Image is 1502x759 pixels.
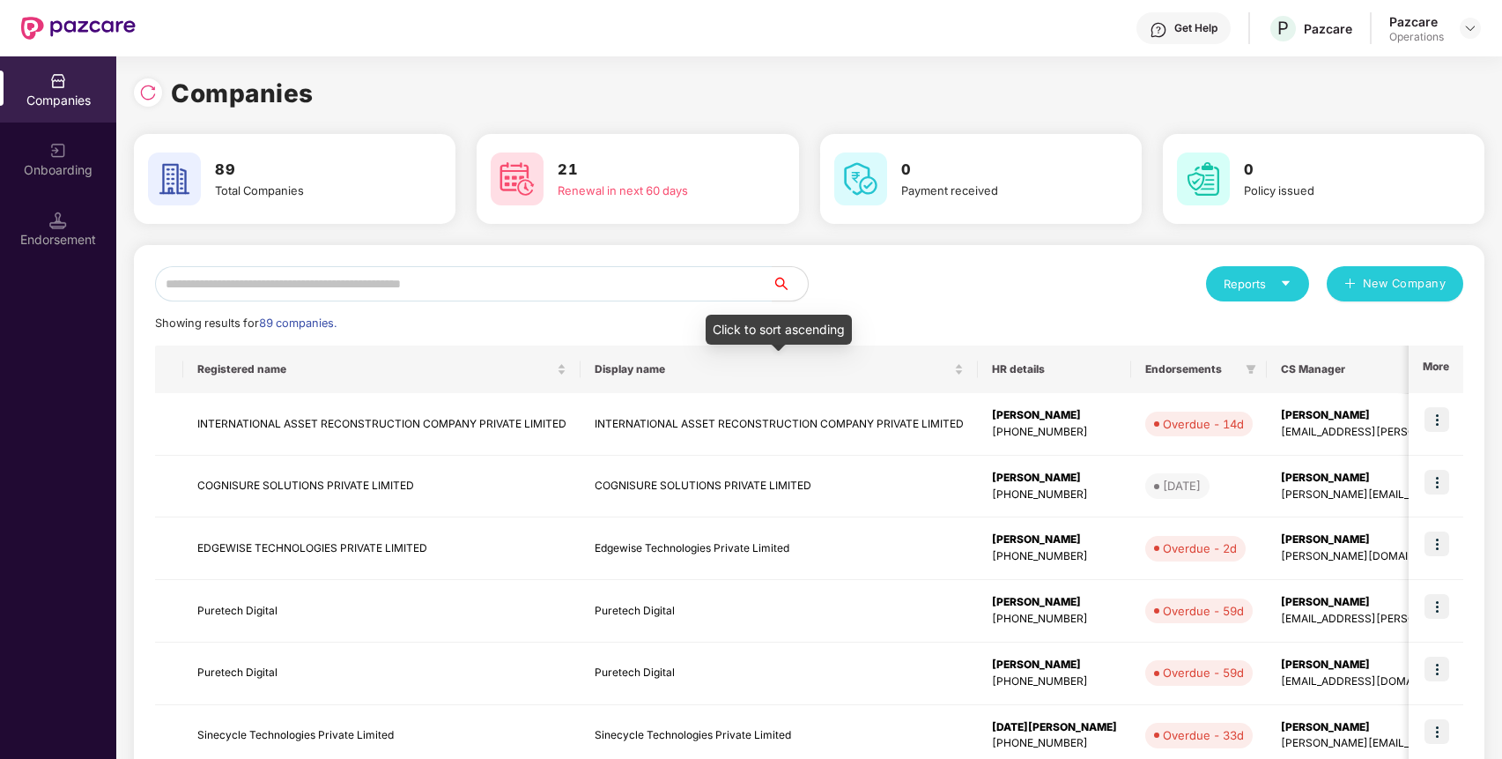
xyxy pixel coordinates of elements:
[992,657,1117,673] div: [PERSON_NAME]
[992,487,1117,503] div: [PHONE_NUMBER]
[1163,415,1244,433] div: Overdue - 14d
[1409,346,1463,393] th: More
[1244,182,1435,199] div: Policy issued
[1363,275,1447,293] span: New Company
[171,74,314,113] h1: Companies
[49,142,67,160] img: svg+xml;base64,PHN2ZyB3aWR0aD0iMjAiIGhlaWdodD0iMjAiIHZpZXdCb3g9IjAgMCAyMCAyMCIgZmlsbD0ibm9uZSIgeG...
[139,84,157,101] img: svg+xml;base64,PHN2ZyBpZD0iUmVsb2FkLTMyeDMyIiB4bWxucz0iaHR0cDovL3d3dy53My5vcmcvMjAwMC9zdmciIHdpZH...
[1389,13,1444,30] div: Pazcare
[1344,278,1356,292] span: plus
[595,362,951,376] span: Display name
[491,153,544,205] img: svg+xml;base64,PHN2ZyB4bWxucz0iaHR0cDovL3d3dy53My5vcmcvMjAwMC9zdmciIHdpZHRoPSI2MCIgaGVpZ2h0PSI2MC...
[992,611,1117,628] div: [PHONE_NUMBER]
[1424,719,1449,744] img: icon
[259,316,337,330] span: 89 companies.
[1424,470,1449,495] img: icon
[772,266,809,301] button: search
[1424,532,1449,556] img: icon
[978,346,1131,393] th: HR details
[581,517,978,580] td: Edgewise Technologies Private Limited
[901,159,1092,182] h3: 0
[1327,266,1463,301] button: plusNew Company
[1424,407,1449,432] img: icon
[1246,364,1256,375] span: filter
[183,393,581,456] td: INTERNATIONAL ASSET RECONSTRUCTION COMPANY PRIVATE LIMITED
[183,643,581,705] td: Puretech Digital
[834,153,887,205] img: svg+xml;base64,PHN2ZyB4bWxucz0iaHR0cDovL3d3dy53My5vcmcvMjAwMC9zdmciIHdpZHRoPSI2MCIgaGVpZ2h0PSI2MC...
[992,424,1117,441] div: [PHONE_NUMBER]
[155,316,337,330] span: Showing results for
[1163,477,1201,495] div: [DATE]
[1163,602,1244,620] div: Overdue - 59d
[581,346,978,393] th: Display name
[992,532,1117,548] div: [PERSON_NAME]
[706,315,852,345] div: Click to sort ascending
[1150,21,1167,39] img: svg+xml;base64,PHN2ZyBpZD0iSGVscC0zMngzMiIgeG1sbnM9Imh0dHA6Ly93d3cudzMub3JnLzIwMDAvc3ZnIiB3aWR0aD...
[992,407,1117,424] div: [PERSON_NAME]
[1277,18,1289,39] span: P
[1145,362,1239,376] span: Endorsements
[581,393,978,456] td: INTERNATIONAL ASSET RECONSTRUCTION COMPANY PRIVATE LIMITED
[992,735,1117,752] div: [PHONE_NUMBER]
[1163,664,1244,681] div: Overdue - 59d
[581,643,978,705] td: Puretech Digital
[49,72,67,90] img: svg+xml;base64,PHN2ZyBpZD0iQ29tcGFuaWVzIiB4bWxucz0iaHR0cDovL3d3dy53My5vcmcvMjAwMC9zdmciIHdpZHRoPS...
[1244,159,1435,182] h3: 0
[183,456,581,518] td: COGNISURE SOLUTIONS PRIVATE LIMITED
[992,470,1117,487] div: [PERSON_NAME]
[1424,594,1449,619] img: icon
[558,182,749,199] div: Renewal in next 60 days
[581,580,978,643] td: Puretech Digital
[215,159,406,182] h3: 89
[992,548,1117,565] div: [PHONE_NUMBER]
[1163,726,1244,744] div: Overdue - 33d
[992,594,1117,611] div: [PERSON_NAME]
[1224,275,1291,293] div: Reports
[183,517,581,580] td: EDGEWISE TECHNOLOGIES PRIVATE LIMITED
[992,673,1117,690] div: [PHONE_NUMBER]
[21,17,136,40] img: New Pazcare Logo
[215,182,406,199] div: Total Companies
[183,580,581,643] td: Puretech Digital
[1463,21,1477,35] img: svg+xml;base64,PHN2ZyBpZD0iRHJvcGRvd24tMzJ4MzIiIHhtbG5zPSJodHRwOi8vd3d3LnczLm9yZy8yMDAwL3N2ZyIgd2...
[1174,21,1217,35] div: Get Help
[581,456,978,518] td: COGNISURE SOLUTIONS PRIVATE LIMITED
[1304,20,1352,37] div: Pazcare
[1280,278,1291,289] span: caret-down
[1177,153,1230,205] img: svg+xml;base64,PHN2ZyB4bWxucz0iaHR0cDovL3d3dy53My5vcmcvMjAwMC9zdmciIHdpZHRoPSI2MCIgaGVpZ2h0PSI2MC...
[901,182,1092,199] div: Payment received
[197,362,553,376] span: Registered name
[183,346,581,393] th: Registered name
[1424,657,1449,681] img: icon
[148,153,201,205] img: svg+xml;base64,PHN2ZyB4bWxucz0iaHR0cDovL3d3dy53My5vcmcvMjAwMC9zdmciIHdpZHRoPSI2MCIgaGVpZ2h0PSI2MC...
[772,277,808,291] span: search
[49,212,67,229] img: svg+xml;base64,PHN2ZyB3aWR0aD0iMTQuNSIgaGVpZ2h0PSIxNC41IiB2aWV3Qm94PSIwIDAgMTYgMTYiIGZpbGw9Im5vbm...
[1242,359,1260,380] span: filter
[1389,30,1444,44] div: Operations
[558,159,749,182] h3: 21
[1163,539,1237,557] div: Overdue - 2d
[992,719,1117,736] div: [DATE][PERSON_NAME]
